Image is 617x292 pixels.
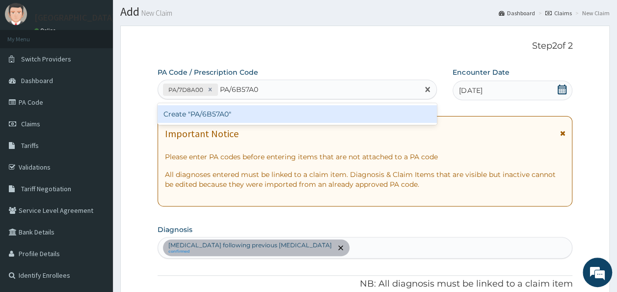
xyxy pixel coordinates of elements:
[499,9,535,17] a: Dashboard
[51,55,165,68] div: Chat with us now
[18,49,40,74] img: d_794563401_company_1708531726252_794563401
[57,85,135,184] span: We're online!
[21,119,40,128] span: Claims
[158,41,573,52] p: Step 2 of 2
[120,5,610,18] h1: Add
[165,170,565,189] p: All diagnoses entered must be linked to a claim item. Diagnosis & Claim Items that are visible bu...
[336,243,345,252] span: remove selection option
[165,84,205,95] div: PA/7D8A00
[158,67,258,77] label: PA Code / Prescription Code
[158,225,192,234] label: Diagnosis
[139,9,172,17] small: New Claim
[21,76,53,85] span: Dashboard
[453,67,509,77] label: Encounter Date
[165,128,239,139] h1: Important Notice
[168,249,332,254] small: confirmed
[165,152,565,162] p: Please enter PA codes before entering items that are not attached to a PA code
[168,241,332,249] p: [MEDICAL_DATA] following previous [MEDICAL_DATA]
[5,191,187,225] textarea: Type your message and hit 'Enter'
[545,9,572,17] a: Claims
[158,278,573,291] p: NB: All diagnosis must be linked to a claim item
[459,86,482,95] span: [DATE]
[158,105,437,123] div: Create "PA/6B57A0"
[21,55,71,63] span: Switch Providers
[21,141,39,150] span: Tariffs
[21,184,71,193] span: Tariff Negotiation
[573,9,610,17] li: New Claim
[34,13,115,22] p: [GEOGRAPHIC_DATA]
[161,5,185,29] div: Minimize live chat window
[34,27,58,34] a: Online
[5,3,27,25] img: User Image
